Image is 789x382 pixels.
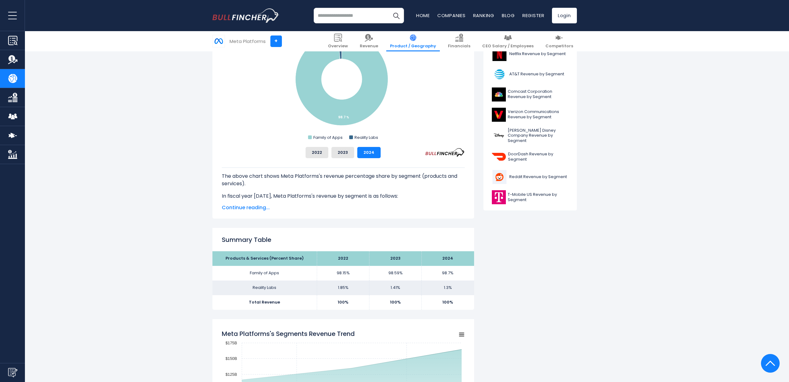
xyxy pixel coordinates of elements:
a: Overview [324,31,352,51]
a: Reddit Revenue by Segment [488,168,572,186]
text: $150B [225,356,237,361]
td: 98.59% [369,266,422,281]
span: AT&T Revenue by Segment [509,72,564,77]
span: DoorDash Revenue by Segment [508,152,568,162]
text: $175B [225,341,237,345]
th: 2023 [369,251,422,266]
tspan: Meta Platforms's Segments Revenue Trend [222,329,355,338]
span: Revenue [360,44,378,49]
a: Blog [502,12,515,19]
a: Product / Geography [386,31,440,51]
span: Financials [448,44,470,49]
span: [PERSON_NAME] Disney Company Revenue by Segment [508,128,568,144]
span: Continue reading... [222,204,465,211]
img: TMUS logo [492,190,506,204]
td: 100% [369,295,422,310]
text: Reality Labs [354,134,378,140]
span: Verizon Communications Revenue by Segment [508,109,568,120]
a: Companies [437,12,466,19]
a: Go to homepage [212,8,279,23]
td: 1.3% [422,281,474,295]
img: RDDT logo [492,170,507,184]
a: [PERSON_NAME] Disney Company Revenue by Segment [488,126,572,145]
span: Comcast Corporation Revenue by Segment [508,89,568,100]
span: Netflix Revenue by Segment [509,51,566,57]
p: In fiscal year [DATE], Meta Platforms's revenue by segment is as follows: [222,192,465,200]
p: The above chart shows Meta Platforms's revenue percentage share by segment (products and services). [222,172,465,187]
td: Reality Labs [212,281,317,295]
img: bullfincher logo [212,8,279,23]
a: Verizon Communications Revenue by Segment [488,106,572,123]
a: + [270,35,282,47]
span: Competitors [545,44,573,49]
a: Login [552,8,577,23]
td: 100% [422,295,474,310]
td: 98.7% [422,266,474,281]
td: Family of Apps [212,266,317,281]
div: The for Meta Platforms is the Family of Apps, which represents 98.7% of its total revenue. The fo... [222,167,465,257]
img: NFLX logo [492,47,507,61]
button: 2024 [357,147,381,158]
th: 2022 [317,251,369,266]
span: Overview [328,44,348,49]
img: CMCSA logo [492,87,506,101]
span: CEO Salary / Employees [482,44,534,49]
th: 2024 [422,251,474,266]
img: META logo [213,35,225,47]
a: T-Mobile US Revenue by Segment [488,189,572,206]
td: 98.15% [317,266,369,281]
tspan: 98.7 % [338,115,349,120]
a: Ranking [473,12,494,19]
a: Comcast Corporation Revenue by Segment [488,86,572,103]
td: 100% [317,295,369,310]
td: 1.85% [317,281,369,295]
button: 2022 [306,147,328,158]
text: Family of Apps [313,134,343,140]
a: Financials [444,31,474,51]
img: DASH logo [492,150,506,164]
a: Revenue [356,31,382,51]
a: Home [416,12,430,19]
img: T logo [492,67,507,81]
div: Meta Platforms [230,38,266,45]
span: T-Mobile US Revenue by Segment [508,192,568,203]
h2: Summary Table [222,235,465,244]
span: Reddit Revenue by Segment [509,174,567,180]
td: Total Revenue [212,295,317,310]
th: Products & Services (Percent Share) [212,251,317,266]
a: Competitors [542,31,577,51]
a: Register [522,12,544,19]
a: CEO Salary / Employees [478,31,537,51]
img: DIS logo [492,129,506,143]
td: 1.41% [369,281,422,295]
a: Netflix Revenue by Segment [488,45,572,63]
img: VZ logo [492,108,506,122]
a: AT&T Revenue by Segment [488,66,572,83]
button: Search [388,8,404,23]
svg: Meta Platforms's Revenue Share by Segment [222,17,465,142]
a: DoorDash Revenue by Segment [488,148,572,165]
button: 2023 [331,147,354,158]
span: Product / Geography [390,44,436,49]
text: $125B [225,372,237,377]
